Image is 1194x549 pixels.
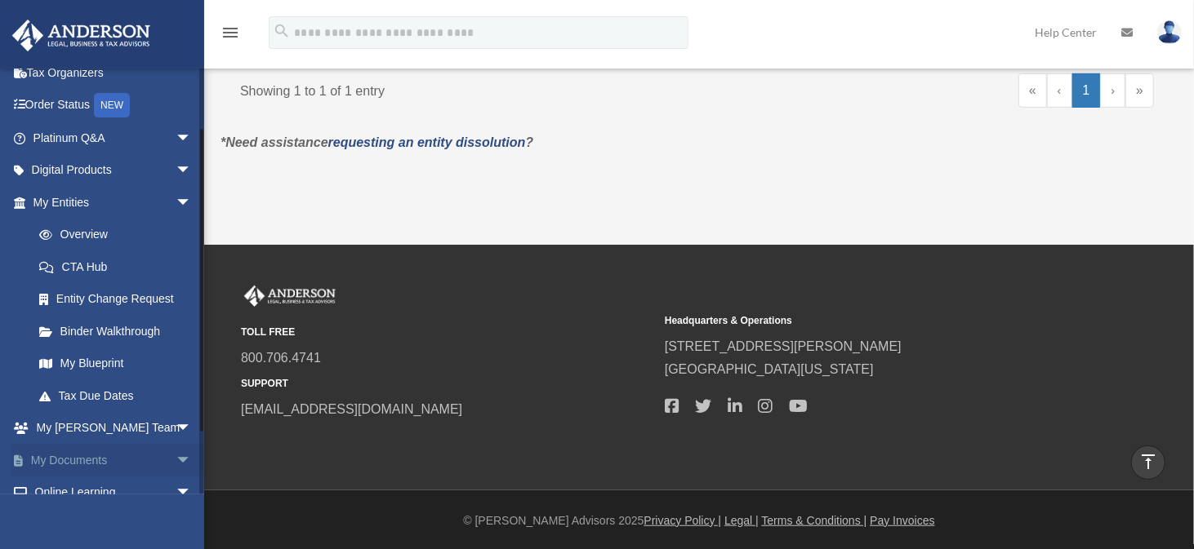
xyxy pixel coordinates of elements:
small: SUPPORT [241,375,653,392]
div: Showing 1 to 1 of 1 entry [240,73,685,103]
span: arrow_drop_down [176,444,208,477]
a: Overview [23,219,200,251]
a: Legal | [724,514,759,527]
a: Digital Productsarrow_drop_down [11,154,216,187]
a: [STREET_ADDRESS][PERSON_NAME] [665,339,902,353]
a: My Entitiesarrow_drop_down [11,186,208,219]
a: Previous [1047,73,1072,108]
a: My Documentsarrow_drop_down [11,444,216,476]
a: Pay Invoices [870,514,934,527]
img: Anderson Advisors Platinum Portal [241,286,339,307]
a: My Blueprint [23,348,208,380]
a: [EMAIL_ADDRESS][DOMAIN_NAME] [241,402,462,416]
i: menu [221,23,240,42]
a: [GEOGRAPHIC_DATA][US_STATE] [665,362,874,376]
a: Tax Organizers [11,56,216,89]
a: Terms & Conditions | [762,514,867,527]
small: TOLL FREE [241,324,653,341]
a: Privacy Policy | [644,514,722,527]
a: Platinum Q&Aarrow_drop_down [11,122,216,154]
a: Next [1100,73,1125,108]
a: Order StatusNEW [11,89,216,122]
a: First [1018,73,1047,108]
a: CTA Hub [23,250,208,283]
a: My [PERSON_NAME] Teamarrow_drop_down [11,412,216,445]
a: Entity Change Request [23,283,208,316]
a: Binder Walkthrough [23,315,208,348]
a: vertical_align_top [1131,445,1165,480]
span: arrow_drop_down [176,122,208,155]
div: NEW [94,93,130,117]
i: vertical_align_top [1138,452,1158,472]
span: arrow_drop_down [176,154,208,188]
a: 800.706.4741 [241,351,321,365]
a: requesting an entity dissolution [328,135,526,149]
a: Tax Due Dates [23,379,208,412]
a: Online Learningarrow_drop_down [11,476,216,509]
span: arrow_drop_down [176,476,208,510]
small: Headquarters & Operations [665,312,1077,330]
img: Anderson Advisors Platinum Portal [7,20,155,51]
span: arrow_drop_down [176,412,208,445]
em: *Need assistance ? [221,135,533,149]
a: menu [221,29,240,42]
img: User Pic [1157,20,1182,44]
div: © [PERSON_NAME] Advisors 2025 [204,511,1194,531]
a: Last [1125,73,1154,108]
i: search [273,22,291,40]
a: 1 [1072,73,1101,108]
span: arrow_drop_down [176,186,208,219]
